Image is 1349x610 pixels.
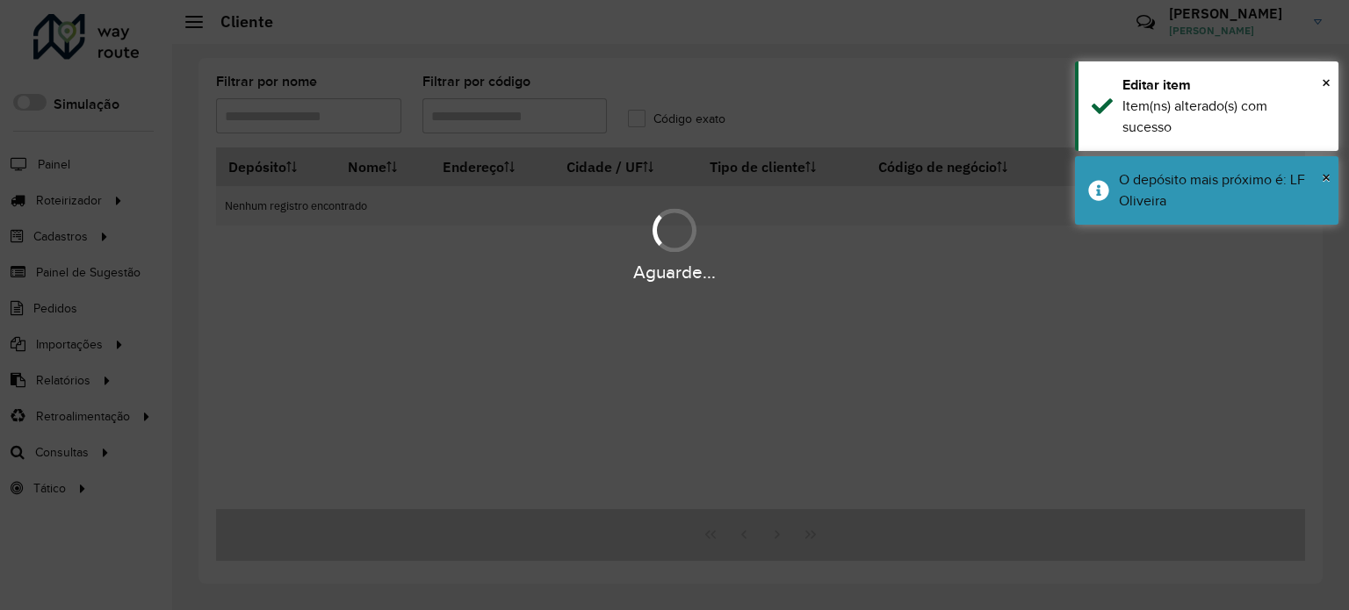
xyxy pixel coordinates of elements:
[1322,168,1331,187] span: ×
[1322,164,1331,190] button: Close
[1322,69,1331,96] button: Close
[1119,169,1325,212] div: O depósito mais próximo é: LF Oliveira
[1122,75,1325,96] div: Editar item
[1122,96,1325,138] div: Item(ns) alterado(s) com sucesso
[1322,73,1331,92] span: ×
